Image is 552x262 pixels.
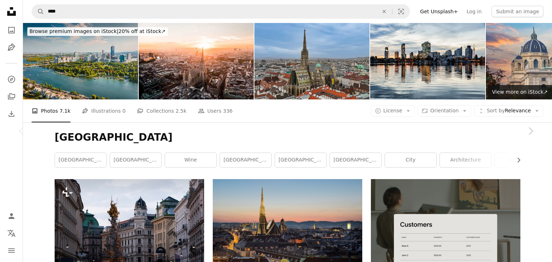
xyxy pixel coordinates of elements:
[509,97,552,165] a: Next
[275,153,326,167] a: [GEOGRAPHIC_DATA]
[29,28,118,34] span: Browse premium images on iStock |
[198,99,233,122] a: Users 336
[213,225,362,232] a: aerial photography of city buildings
[254,23,369,99] img: St. Stephen's Cathedral in Vienna, Aerial View of St. Stephen's Cathedral, Iconic St. Stephen's C...
[110,153,161,167] a: [GEOGRAPHIC_DATA]
[139,23,254,99] img: Aerial Drone Photo - Sunrise over St. Stephens Cathedral. Vienna, Austria
[474,105,543,117] button: Sort byRelevance
[492,89,548,95] span: View more on iStock ↗
[55,153,106,167] a: [GEOGRAPHIC_DATA]
[416,6,462,17] a: Get Unsplash+
[123,107,126,115] span: 0
[371,105,415,117] button: License
[55,218,204,224] a: a clock tower in the middle of a city
[487,107,531,114] span: Relevance
[4,226,19,240] button: Language
[23,23,138,99] img: Aerial View of Vienna’s Modern Skyline and Danube River
[27,27,168,36] div: 20% off at iStock ↗
[487,108,505,113] span: Sort by
[492,6,543,17] button: Submit an image
[4,40,19,55] a: Illustrations
[223,107,233,115] span: 336
[383,108,402,113] span: License
[495,153,546,167] a: building
[4,209,19,223] a: Log in / Sign up
[23,23,172,40] a: Browse premium images on iStock|20% off at iStock↗
[4,89,19,104] a: Collections
[165,153,216,167] a: wine
[220,153,271,167] a: [GEOGRAPHIC_DATA]
[55,131,520,144] h1: [GEOGRAPHIC_DATA]
[32,4,410,19] form: Find visuals sitewide
[32,5,44,18] button: Search Unsplash
[385,153,436,167] a: city
[175,107,186,115] span: 2.5k
[440,153,491,167] a: architecture
[488,85,552,99] a: View more on iStock↗
[4,23,19,37] a: Photos
[462,6,486,17] a: Log in
[330,153,381,167] a: [GEOGRAPHIC_DATA]
[376,5,392,18] button: Clear
[370,23,485,99] img: Night Skyline of Donau City (Donaustadt), Vienna business district. Reflection in calm lake.
[392,5,410,18] button: Visual search
[137,99,186,122] a: Collections 2.5k
[418,105,471,117] button: Orientation
[4,243,19,258] button: Menu
[430,108,459,113] span: Orientation
[82,99,125,122] a: Illustrations 0
[4,72,19,86] a: Explore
